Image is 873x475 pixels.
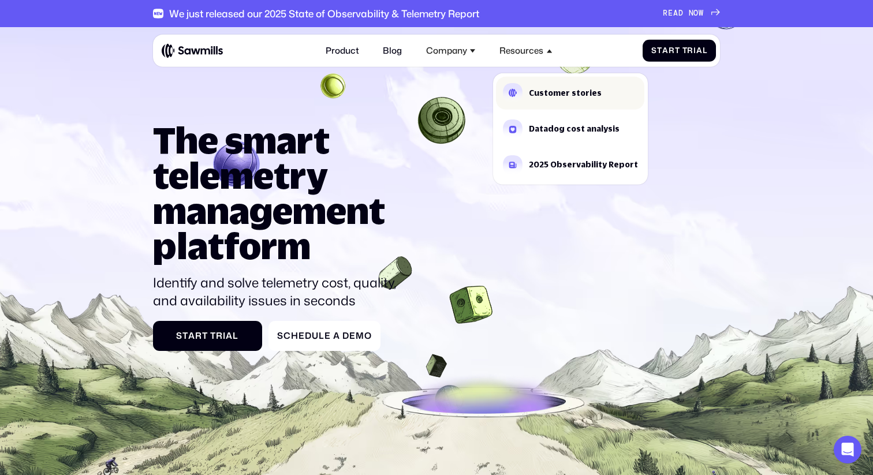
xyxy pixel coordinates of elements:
span: a [662,46,669,55]
span: a [333,331,340,341]
a: Blog [376,39,409,63]
span: m [356,331,364,341]
span: D [342,331,349,341]
div: Company [426,46,467,56]
span: d [305,331,312,341]
a: StartTrial [153,321,262,351]
a: Product [319,39,365,63]
span: R [663,9,668,18]
a: StartTrial [643,40,716,62]
span: N [689,9,694,18]
div: Open Intercom Messenger [834,436,861,463]
div: Resources [493,39,558,63]
span: o [364,331,372,341]
span: S [176,331,182,341]
span: t [202,331,208,341]
span: t [675,46,680,55]
span: l [703,46,707,55]
span: t [657,46,662,55]
div: 2025 Observability Report [529,161,638,169]
div: Resources [499,46,543,56]
span: r [669,46,675,55]
span: r [195,331,202,341]
a: ScheduleaDemo [268,321,380,351]
a: Customer stories [496,77,644,110]
span: W [699,9,704,18]
span: i [693,46,696,55]
a: READNOW [663,9,720,18]
a: Datadog cost analysis [496,113,644,145]
span: D [678,9,684,18]
span: T [682,46,688,55]
span: c [283,331,291,341]
span: r [687,46,693,55]
span: a [696,46,703,55]
span: l [233,331,238,341]
span: r [216,331,223,341]
span: e [299,331,305,341]
span: e [324,331,331,341]
span: l [319,331,324,341]
a: 2025 Observability Report [496,149,644,182]
span: E [668,9,673,18]
span: a [188,331,195,341]
span: T [210,331,216,341]
p: Identify and solve telemetry cost, quality, and availability issues in seconds [153,274,406,311]
div: Company [420,39,482,63]
div: Customer stories [529,89,602,98]
span: S [277,331,283,341]
div: We just released our 2025 State of Observability & Telemetry Report [169,8,479,19]
span: u [312,331,319,341]
span: S [651,46,657,55]
span: O [693,9,699,18]
div: Datadog cost analysis [529,125,620,133]
span: a [226,331,233,341]
span: A [673,9,678,18]
span: i [223,331,226,341]
nav: Resources [493,62,648,185]
span: h [291,331,299,341]
span: e [349,331,356,341]
h1: The smart telemetry management platform [153,122,406,264]
span: t [182,331,188,341]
